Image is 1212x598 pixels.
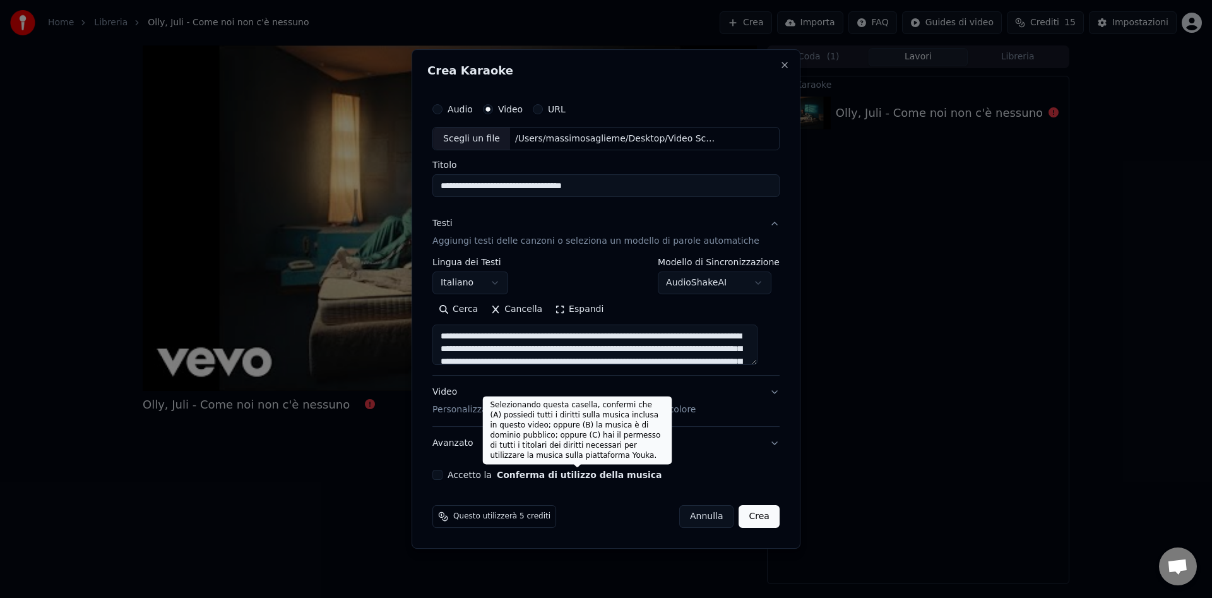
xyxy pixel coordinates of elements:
button: VideoPersonalizza il video karaoke: usa immagine, video o colore [432,376,780,427]
div: Testi [432,218,452,230]
button: Annulla [679,505,734,528]
div: /Users/massimosaglieme/Desktop/Video Scaricati/Olly, Juli - Come noi non cè nessuno (Visual Vide... [510,133,725,145]
label: Modello di Sincronizzazione [658,258,780,267]
div: Selezionando questa casella, confermi che (A) possiedi tutti i diritti sulla musica inclusa in qu... [483,397,672,465]
button: TestiAggiungi testi delle canzoni o seleziona un modello di parole automatiche [432,208,780,258]
p: Aggiungi testi delle canzoni o seleziona un modello di parole automatiche [432,236,759,248]
label: Audio [448,105,473,114]
button: Crea [739,505,780,528]
label: URL [548,105,566,114]
span: Questo utilizzerà 5 crediti [453,511,550,522]
h2: Crea Karaoke [427,65,785,76]
button: Espandi [549,300,610,320]
label: Lingua dei Testi [432,258,508,267]
button: Accetto la [497,470,662,479]
label: Accetto la [448,470,662,479]
label: Titolo [432,161,780,170]
button: Cerca [432,300,484,320]
button: Avanzato [432,427,780,460]
div: Scegli un file [433,128,510,150]
p: Personalizza il video karaoke: usa immagine, video o colore [432,404,696,416]
button: Cancella [484,300,549,320]
label: Video [498,105,523,114]
div: Video [432,386,696,417]
div: TestiAggiungi testi delle canzoni o seleziona un modello di parole automatiche [432,258,780,376]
